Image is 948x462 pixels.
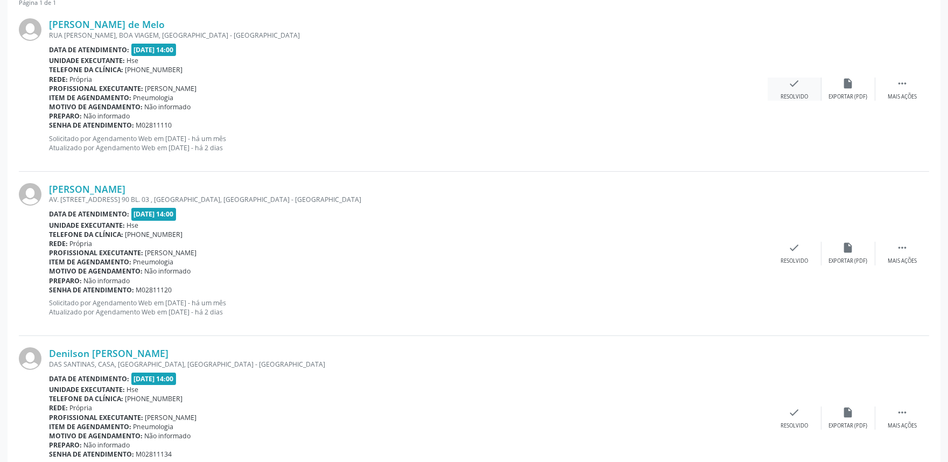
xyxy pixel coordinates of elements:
span: M02811110 [136,121,172,130]
b: Motivo de agendamento: [49,102,143,111]
span: Própria [70,75,93,84]
b: Item de agendamento: [49,257,131,267]
span: Própria [70,403,93,412]
div: DAS SANTINAS, CASA, [GEOGRAPHIC_DATA], [GEOGRAPHIC_DATA] - [GEOGRAPHIC_DATA] [49,360,768,369]
span: [DATE] 14:00 [131,208,177,220]
span: [PHONE_NUMBER] [125,65,183,74]
span: [PHONE_NUMBER] [125,394,183,403]
span: Pneumologia [134,93,174,102]
div: Exportar (PDF) [829,422,868,430]
img: img [19,183,41,206]
i:  [896,78,908,89]
b: Item de agendamento: [49,93,131,102]
span: Hse [127,221,139,230]
span: [PERSON_NAME] [145,248,197,257]
span: M02811120 [136,285,172,295]
i: check [789,242,800,254]
img: img [19,347,41,370]
span: Não informado [84,440,130,450]
b: Senha de atendimento: [49,121,134,130]
b: Preparo: [49,111,82,121]
b: Unidade executante: [49,221,125,230]
div: Resolvido [781,93,808,101]
a: Denilson [PERSON_NAME] [49,347,168,359]
b: Data de atendimento: [49,45,129,54]
div: Resolvido [781,422,808,430]
i: insert_drive_file [842,242,854,254]
div: Mais ações [888,93,917,101]
span: Pneumologia [134,257,174,267]
span: Não informado [145,102,191,111]
span: Pneumologia [134,422,174,431]
b: Profissional executante: [49,413,143,422]
a: [PERSON_NAME] de Melo [49,18,165,30]
b: Senha de atendimento: [49,450,134,459]
i:  [896,242,908,254]
b: Profissional executante: [49,84,143,93]
span: M02811134 [136,450,172,459]
div: Exportar (PDF) [829,93,868,101]
span: [DATE] 14:00 [131,373,177,385]
span: Hse [127,385,139,394]
span: Não informado [145,267,191,276]
span: Não informado [145,431,191,440]
span: Própria [70,239,93,248]
b: Unidade executante: [49,56,125,65]
div: RUA [PERSON_NAME], BOA VIAGEM, [GEOGRAPHIC_DATA] - [GEOGRAPHIC_DATA] [49,31,768,40]
b: Unidade executante: [49,385,125,394]
div: AV. [STREET_ADDRESS] 90 BL. 03 , [GEOGRAPHIC_DATA], [GEOGRAPHIC_DATA] - [GEOGRAPHIC_DATA] [49,195,768,204]
span: [PERSON_NAME] [145,84,197,93]
span: Não informado [84,276,130,285]
a: [PERSON_NAME] [49,183,125,195]
b: Preparo: [49,440,82,450]
div: Mais ações [888,257,917,265]
b: Data de atendimento: [49,209,129,219]
i: insert_drive_file [842,407,854,418]
p: Solicitado por Agendamento Web em [DATE] - há um mês Atualizado por Agendamento Web em [DATE] - h... [49,134,768,152]
b: Telefone da clínica: [49,65,123,74]
span: Não informado [84,111,130,121]
b: Senha de atendimento: [49,285,134,295]
b: Item de agendamento: [49,422,131,431]
span: Hse [127,56,139,65]
p: Solicitado por Agendamento Web em [DATE] - há um mês Atualizado por Agendamento Web em [DATE] - h... [49,298,768,317]
img: img [19,18,41,41]
b: Telefone da clínica: [49,230,123,239]
i: check [789,407,800,418]
span: [PERSON_NAME] [145,413,197,422]
i: check [789,78,800,89]
div: Mais ações [888,422,917,430]
b: Preparo: [49,276,82,285]
b: Data de atendimento: [49,374,129,383]
i: insert_drive_file [842,78,854,89]
div: Exportar (PDF) [829,257,868,265]
span: [DATE] 14:00 [131,44,177,56]
div: Resolvido [781,257,808,265]
b: Rede: [49,75,68,84]
b: Profissional executante: [49,248,143,257]
b: Motivo de agendamento: [49,431,143,440]
i:  [896,407,908,418]
span: [PHONE_NUMBER] [125,230,183,239]
b: Telefone da clínica: [49,394,123,403]
b: Motivo de agendamento: [49,267,143,276]
b: Rede: [49,239,68,248]
b: Rede: [49,403,68,412]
